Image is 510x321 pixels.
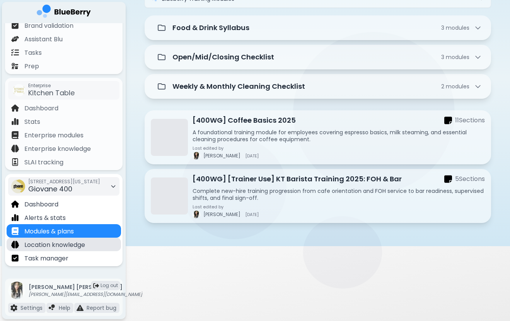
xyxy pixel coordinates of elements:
[11,227,19,235] img: file icon
[441,83,469,90] span: 2
[444,175,452,184] img: sections icon
[441,24,469,31] span: 3
[24,158,63,167] p: SLAI tracking
[145,110,491,164] a: [400WG] Coffee Basics 2025sections icon11SectionsA foundational training module for employees cov...
[11,131,19,139] img: file icon
[444,116,452,125] img: sections icon
[11,200,19,208] img: file icon
[24,144,91,154] p: Enterprise knowledge
[29,291,142,297] p: [PERSON_NAME][EMAIL_ADDRESS][DOMAIN_NAME]
[87,304,116,311] p: Report bug
[24,213,66,223] p: Alerts & stats
[11,35,19,43] img: file icon
[441,54,469,61] span: 3
[172,81,305,92] p: Weekly & Monthly Cleaning Checklist
[11,179,25,193] img: company thumbnail
[193,146,259,150] p: Last edited by
[11,145,19,152] img: file icon
[20,304,43,311] p: Settings
[8,282,26,299] img: profile photo
[24,35,63,44] p: Assistant Blu
[11,49,19,56] img: file icon
[11,158,19,166] img: file icon
[11,104,19,112] img: file icon
[24,62,39,71] p: Prep
[11,214,19,221] img: file icon
[193,115,296,126] p: [400WG] Coffee Basics 2025
[203,153,241,159] span: [PERSON_NAME]
[13,84,25,96] img: company thumbnail
[455,174,485,184] p: 5 Section s
[145,169,491,223] a: [400WG] [Trainer Use] KT Barista Training 2025: FOH & Barsections icon5SectionsComplete new-hire ...
[77,304,84,311] img: file icon
[11,118,19,125] img: file icon
[446,24,469,32] span: module s
[455,116,485,125] p: 11 Section s
[93,283,99,289] img: logout
[11,254,19,262] img: file icon
[24,131,84,140] p: Enterprise modules
[101,282,118,289] span: Log out
[59,304,70,311] p: Help
[24,227,74,236] p: Modules & plans
[245,212,259,217] span: [DATE]
[446,53,469,61] span: module s
[245,154,259,158] span: [DATE]
[193,211,200,218] img: profile image
[11,22,19,29] img: file icon
[172,22,249,33] p: Food & Drink Syllabus
[193,174,402,184] p: [400WG] [Trainer Use] KT Barista Training 2025: FOH & Bar
[29,284,142,291] p: [PERSON_NAME] [PERSON_NAME]
[37,5,91,20] img: company logo
[28,83,75,89] span: Enterprise
[10,304,17,311] img: file icon
[24,21,73,30] p: Brand validation
[193,152,200,160] img: profile image
[11,62,19,70] img: file icon
[24,240,85,250] p: Location knowledge
[24,200,58,209] p: Dashboard
[193,129,485,143] p: A foundational training module for employees covering espresso basics, milk steaming, and essenti...
[193,204,259,209] p: Last edited by
[24,104,58,113] p: Dashboard
[172,52,274,63] p: Open/Mid/Closing Checklist
[24,48,42,57] p: Tasks
[28,179,100,185] span: [STREET_ADDRESS][US_STATE]
[28,184,72,194] span: Giovane 400
[49,304,56,311] img: file icon
[446,83,469,90] span: module s
[24,254,68,263] p: Task manager
[24,117,40,127] p: Stats
[203,211,241,218] span: [PERSON_NAME]
[28,88,75,98] span: Kitchen Table
[193,188,485,201] p: Complete new-hire training progression from cafe orientation and FOH service to bar readiness, su...
[11,241,19,248] img: file icon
